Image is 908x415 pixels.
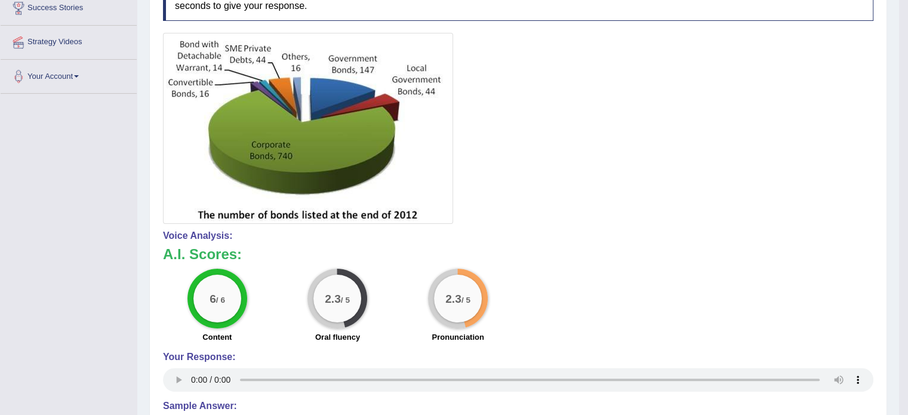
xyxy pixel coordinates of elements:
[163,230,873,241] h4: Voice Analysis:
[163,401,873,411] h4: Sample Answer:
[210,291,216,305] big: 6
[1,60,137,90] a: Your Account
[432,331,484,343] label: Pronunciation
[325,291,341,305] big: 2.3
[315,331,360,343] label: Oral fluency
[1,26,137,56] a: Strategy Videos
[163,246,242,262] b: A.I. Scores:
[163,352,873,362] h4: Your Response:
[341,295,350,304] small: / 5
[216,295,225,304] small: / 6
[461,295,470,304] small: / 5
[445,291,461,305] big: 2.3
[202,331,232,343] label: Content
